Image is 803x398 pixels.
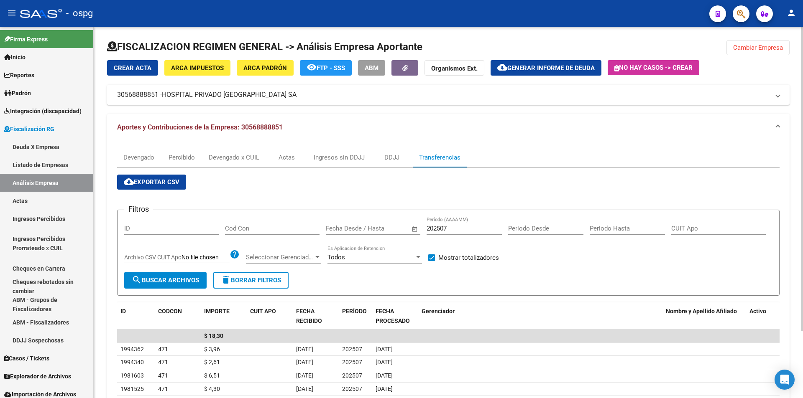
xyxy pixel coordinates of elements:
[162,90,297,99] span: HOSPITAL PRIVADO [GEOGRAPHIC_DATA] SA
[158,385,168,392] span: 471
[497,62,507,72] mat-icon: cloud_download
[124,203,153,215] h3: Filtros
[296,359,313,365] span: [DATE]
[419,153,460,162] div: Transferencias
[7,8,17,18] mat-icon: menu
[124,178,179,186] span: Exportar CSV
[376,359,393,365] span: [DATE]
[4,372,71,381] span: Explorador de Archivos
[307,62,317,72] mat-icon: remove_red_eye
[662,302,746,330] datatable-header-cell: Nombre y Apellido Afiliado
[117,302,155,330] datatable-header-cell: ID
[418,302,662,330] datatable-header-cell: Gerenciador
[431,65,478,72] strong: Organismos Ext.
[213,272,289,289] button: Borrar Filtros
[117,90,770,99] mat-panel-title: 30568888851 -
[293,302,339,330] datatable-header-cell: FECHA RECIBIDO
[246,254,314,261] span: Seleccionar Gerenciador
[342,372,362,379] span: 202507
[204,308,230,314] span: IMPORTE
[317,64,345,72] span: FTP - SSS
[124,177,134,187] mat-icon: cloud_download
[204,346,220,352] span: $ 3,96
[132,276,199,284] span: Buscar Archivos
[120,372,144,379] span: 1981603
[169,153,195,162] div: Percibido
[158,346,168,352] span: 471
[608,60,699,75] button: No hay casos -> Crear
[327,254,345,261] span: Todos
[204,385,220,392] span: $ 4,30
[342,346,362,352] span: 202507
[376,372,393,379] span: [DATE]
[107,40,422,53] h1: FISCALIZACION REGIMEN GENERAL -> Análisis Empresa Aportante
[384,153,399,162] div: DDJJ
[171,64,224,72] span: ARCA Impuestos
[422,308,455,314] span: Gerenciador
[314,153,365,162] div: Ingresos sin DDJJ
[107,85,790,105] mat-expansion-panel-header: 30568888851 -HOSPITAL PRIVADO [GEOGRAPHIC_DATA] SA
[749,308,766,314] span: Activo
[120,346,144,352] span: 1994362
[733,44,783,51] span: Cambiar Empresa
[243,64,287,72] span: ARCA Padrón
[358,60,385,76] button: ABM
[296,372,313,379] span: [DATE]
[342,359,362,365] span: 202507
[425,60,484,76] button: Organismos Ext.
[124,272,207,289] button: Buscar Archivos
[204,372,220,379] span: $ 6,51
[4,354,49,363] span: Casos / Tickets
[4,106,82,116] span: Integración (discapacidad)
[507,64,595,72] span: Generar informe de deuda
[365,64,378,72] span: ABM
[614,64,693,71] span: No hay casos -> Crear
[326,225,360,232] input: Fecha inicio
[237,60,294,76] button: ARCA Padrón
[182,254,230,261] input: Archivo CSV CUIT Apo
[726,40,790,55] button: Cambiar Empresa
[247,302,293,330] datatable-header-cell: CUIT APO
[117,175,186,190] button: Exportar CSV
[114,64,151,72] span: Crear Acta
[342,308,367,314] span: PERÍODO
[201,302,247,330] datatable-header-cell: IMPORTE
[117,123,283,131] span: Aportes y Contribuciones de la Empresa: 30568888851
[4,89,31,98] span: Padrón
[123,153,154,162] div: Devengado
[209,153,259,162] div: Devengado x CUIL
[250,308,276,314] span: CUIT APO
[66,4,93,23] span: - ospg
[342,385,362,392] span: 202507
[786,8,796,18] mat-icon: person
[775,370,795,390] div: Open Intercom Messenger
[221,276,281,284] span: Borrar Filtros
[4,71,34,80] span: Reportes
[107,60,158,76] button: Crear Acta
[746,302,780,330] datatable-header-cell: Activo
[164,60,230,76] button: ARCA Impuestos
[107,114,790,141] mat-expansion-panel-header: Aportes y Contribuciones de la Empresa: 30568888851
[491,60,601,76] button: Generar informe de deuda
[376,308,410,324] span: FECHA PROCESADO
[158,308,182,314] span: CODCON
[158,359,168,365] span: 471
[120,359,144,365] span: 1994340
[296,385,313,392] span: [DATE]
[230,249,240,259] mat-icon: help
[372,302,418,330] datatable-header-cell: FECHA PROCESADO
[120,308,126,314] span: ID
[204,359,220,365] span: $ 2,61
[124,254,182,261] span: Archivo CSV CUIT Apo
[4,35,48,44] span: Firma Express
[300,60,352,76] button: FTP - SSS
[4,124,54,134] span: Fiscalización RG
[155,302,184,330] datatable-header-cell: CODCON
[296,308,322,324] span: FECHA RECIBIDO
[120,385,144,392] span: 1981525
[132,275,142,285] mat-icon: search
[410,224,420,234] button: Open calendar
[438,253,499,263] span: Mostrar totalizadores
[376,346,393,352] span: [DATE]
[221,275,231,285] mat-icon: delete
